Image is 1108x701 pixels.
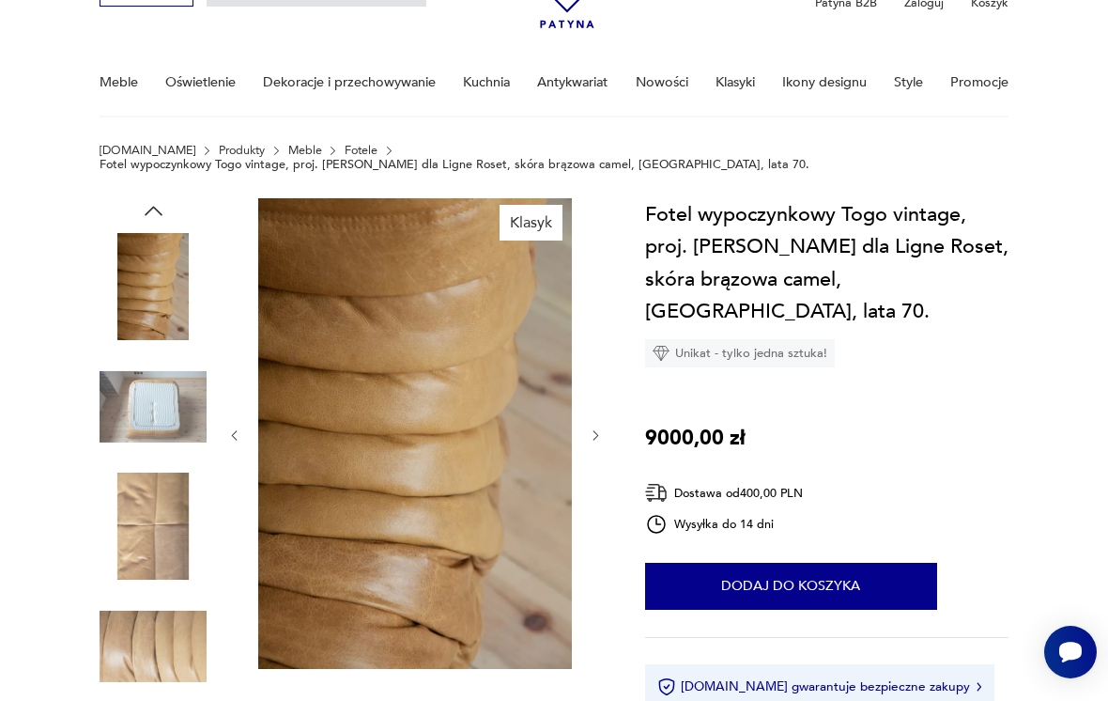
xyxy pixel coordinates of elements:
[288,144,322,157] a: Meble
[657,678,981,696] button: [DOMAIN_NAME] gwarantuje bezpieczne zakupy
[716,50,755,115] a: Klasyki
[258,198,572,669] img: Zdjęcie produktu Fotel wypoczynkowy Togo vintage, proj. M. Ducaroy dla Ligne Roset, skóra brązowa...
[500,205,562,241] div: Klasyk
[345,144,377,157] a: Fotele
[977,682,982,692] img: Ikona strzałki w prawo
[100,233,207,340] img: Zdjęcie produktu Fotel wypoczynkowy Togo vintage, proj. M. Ducaroy dla Ligne Roset, skóra brązowa...
[657,678,676,696] img: Ikona certyfikatu
[537,50,608,115] a: Antykwariat
[645,422,746,454] p: 9000,00 zł
[463,50,510,115] a: Kuchnia
[100,593,207,700] img: Zdjęcie produktu Fotel wypoczynkowy Togo vintage, proj. M. Ducaroy dla Ligne Roset, skóra brązowa...
[645,481,668,505] img: Ikona dostawy
[645,339,835,367] div: Unikat - tylko jedna sztuka!
[645,481,803,505] div: Dostawa od 400,00 PLN
[263,50,436,115] a: Dekoracje i przechowywanie
[219,144,265,157] a: Produkty
[782,50,867,115] a: Ikony designu
[165,50,236,115] a: Oświetlenie
[100,50,138,115] a: Meble
[645,513,803,536] div: Wysyłka do 14 dni
[950,50,1008,115] a: Promocje
[100,144,195,157] a: [DOMAIN_NAME]
[894,50,923,115] a: Style
[100,473,207,580] img: Zdjęcie produktu Fotel wypoczynkowy Togo vintage, proj. M. Ducaroy dla Ligne Roset, skóra brązowa...
[100,353,207,460] img: Zdjęcie produktu Fotel wypoczynkowy Togo vintage, proj. M. Ducaroy dla Ligne Roset, skóra brązowa...
[645,198,1008,327] h1: Fotel wypoczynkowy Togo vintage, proj. [PERSON_NAME] dla Ligne Roset, skóra brązowa camel, [GEOGR...
[100,158,809,171] p: Fotel wypoczynkowy Togo vintage, proj. [PERSON_NAME] dla Ligne Roset, skóra brązowa camel, [GEOGR...
[653,345,669,362] img: Ikona diamentu
[645,563,937,610] button: Dodaj do koszyka
[636,50,688,115] a: Nowości
[1044,626,1097,678] iframe: Smartsupp widget button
